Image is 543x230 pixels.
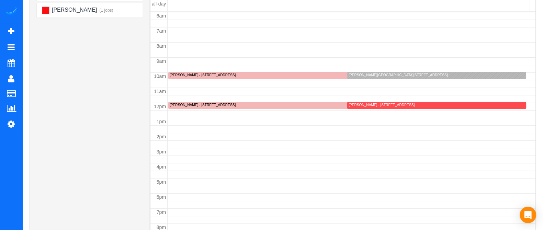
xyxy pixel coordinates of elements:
[520,207,536,223] div: Open Intercom Messenger
[157,13,166,19] span: 6am
[157,209,166,215] span: 7pm
[51,7,97,13] span: [PERSON_NAME]
[157,134,166,139] span: 2pm
[154,89,166,94] span: 11am
[157,149,166,154] span: 3pm
[4,7,18,16] img: Automaid Logo
[157,28,166,34] span: 7am
[154,104,166,109] span: 12pm
[157,194,166,200] span: 6pm
[152,1,166,7] span: all-day
[170,103,236,107] div: [PERSON_NAME] - [STREET_ADDRESS]
[154,73,166,79] span: 10am
[157,164,166,170] span: 4pm
[157,179,166,185] span: 5pm
[157,119,166,124] span: 1pm
[349,73,448,77] div: [PERSON_NAME][GEOGRAPHIC_DATA][STREET_ADDRESS]
[349,103,415,107] div: [PERSON_NAME] - [STREET_ADDRESS]
[157,43,166,49] span: 8am
[170,73,236,77] div: [PERSON_NAME] - [STREET_ADDRESS]
[157,58,166,64] span: 9am
[99,8,113,13] small: (1 jobs)
[157,225,166,230] span: 8pm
